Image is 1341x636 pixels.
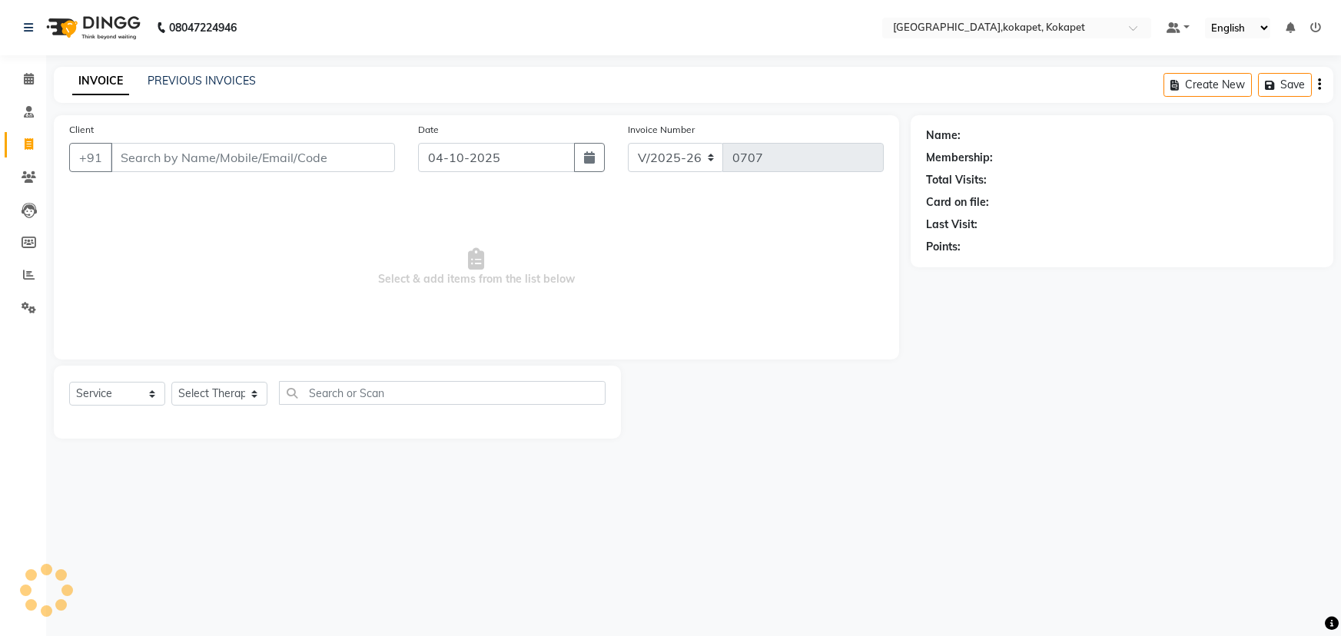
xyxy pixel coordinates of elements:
button: Save [1258,73,1312,97]
span: Select & add items from the list below [69,190,884,344]
div: Points: [926,239,961,255]
button: Create New [1163,73,1252,97]
button: +91 [69,143,112,172]
div: Total Visits: [926,172,987,188]
b: 08047224946 [169,6,237,49]
label: Invoice Number [628,123,695,137]
label: Date [418,123,439,137]
label: Client [69,123,94,137]
div: Name: [926,128,961,144]
img: logo [39,6,144,49]
a: PREVIOUS INVOICES [148,74,256,88]
div: Membership: [926,150,993,166]
input: Search or Scan [279,381,606,405]
input: Search by Name/Mobile/Email/Code [111,143,395,172]
a: INVOICE [72,68,129,95]
div: Last Visit: [926,217,978,233]
div: Card on file: [926,194,989,210]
